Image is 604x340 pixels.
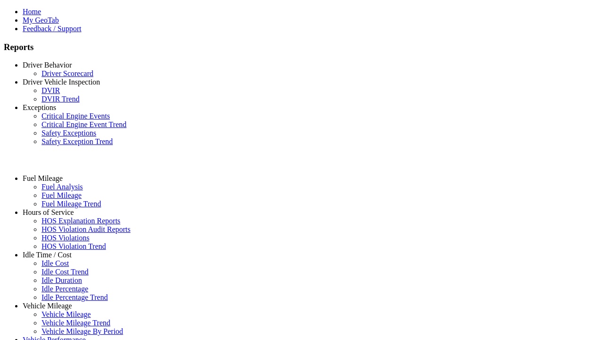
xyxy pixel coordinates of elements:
[42,191,82,199] a: Fuel Mileage
[42,285,88,293] a: Idle Percentage
[23,103,56,111] a: Exceptions
[23,174,63,182] a: Fuel Mileage
[4,42,600,52] h3: Reports
[42,327,123,335] a: Vehicle Mileage By Period
[42,276,82,284] a: Idle Duration
[42,242,106,250] a: HOS Violation Trend
[42,120,126,128] a: Critical Engine Event Trend
[42,319,110,327] a: Vehicle Mileage Trend
[42,234,89,242] a: HOS Violations
[23,251,72,259] a: Idle Time / Cost
[42,200,101,208] a: Fuel Mileage Trend
[23,61,72,69] a: Driver Behavior
[42,112,110,120] a: Critical Engine Events
[42,95,79,103] a: DVIR Trend
[42,183,83,191] a: Fuel Analysis
[42,225,131,233] a: HOS Violation Audit Reports
[42,129,96,137] a: Safety Exceptions
[42,259,69,267] a: Idle Cost
[42,137,113,145] a: Safety Exception Trend
[23,16,59,24] a: My GeoTab
[42,268,89,276] a: Idle Cost Trend
[42,86,60,94] a: DVIR
[23,208,74,216] a: Hours of Service
[42,310,91,318] a: Vehicle Mileage
[42,293,108,301] a: Idle Percentage Trend
[23,25,81,33] a: Feedback / Support
[23,8,41,16] a: Home
[23,302,72,310] a: Vehicle Mileage
[23,78,100,86] a: Driver Vehicle Inspection
[42,217,120,225] a: HOS Explanation Reports
[42,69,93,77] a: Driver Scorecard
